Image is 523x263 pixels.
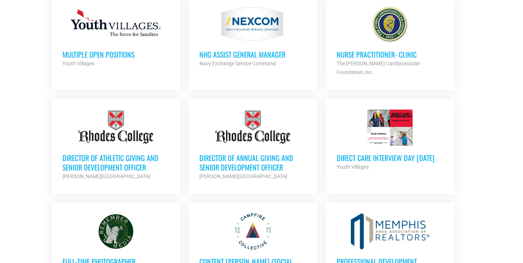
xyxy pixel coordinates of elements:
[199,173,287,179] strong: [PERSON_NAME][GEOGRAPHIC_DATA]
[326,99,454,182] a: Direct Care Interview Day [DATE] Youth Villages
[62,61,94,66] strong: Youth Villages
[62,153,169,172] h3: Director of Athletic Giving and Senior Development Officer
[188,99,317,192] a: Director of Annual Giving and Senior Development Officer [PERSON_NAME][GEOGRAPHIC_DATA]
[337,61,420,75] strong: The [PERSON_NAME] Cardiovascular Foundation, Inc.
[337,50,443,59] h3: Nurse Practitioner- Clinic
[62,50,169,59] h3: Multiple Open Positions
[62,173,150,179] strong: [PERSON_NAME][GEOGRAPHIC_DATA]
[52,99,180,192] a: Director of Athletic Giving and Senior Development Officer [PERSON_NAME][GEOGRAPHIC_DATA]
[337,153,443,163] h3: Direct Care Interview Day [DATE]
[337,164,369,170] strong: Youth Villages
[199,153,306,172] h3: Director of Annual Giving and Senior Development Officer
[199,50,306,59] h3: NHG ASSIST GENERAL MANAGER
[199,61,276,66] strong: Navy Exchange Service Command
